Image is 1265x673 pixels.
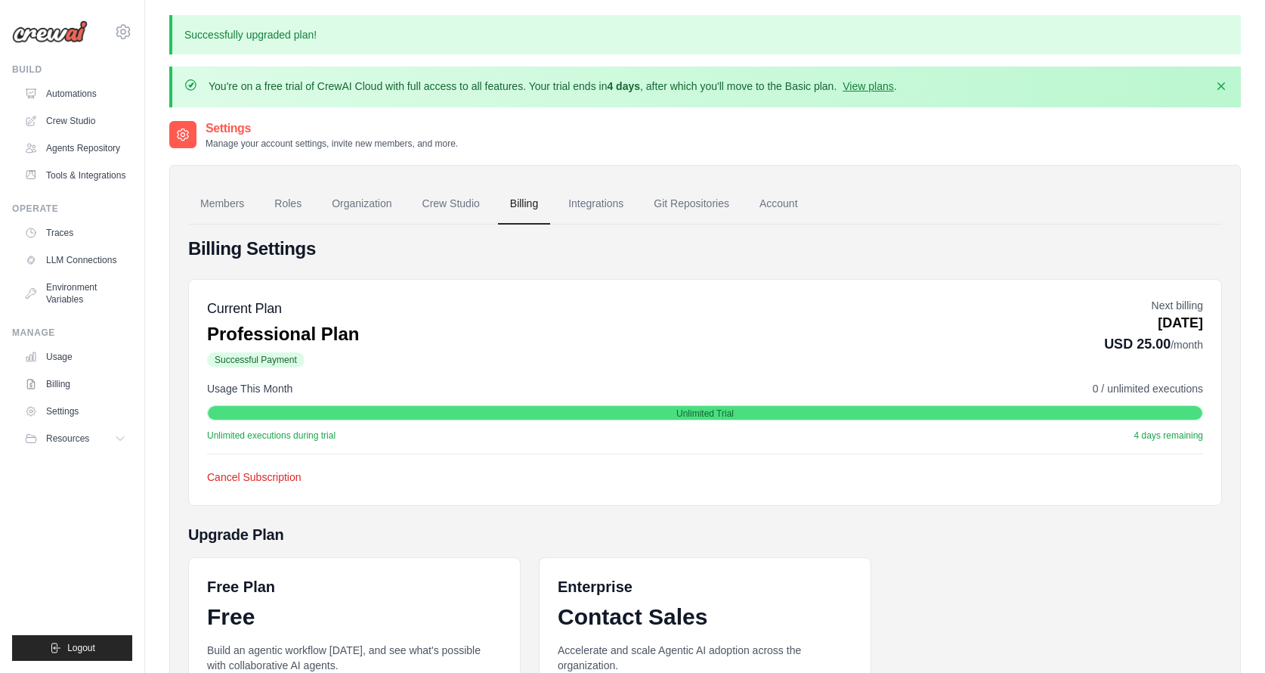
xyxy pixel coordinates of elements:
[1171,339,1203,351] span: /month
[46,433,89,445] span: Resources
[18,82,132,106] a: Automations
[18,275,132,312] a: Environment Variables
[1093,381,1203,396] span: 0 / unlimited executions
[207,576,275,597] h6: Free Plan
[12,635,132,661] button: Logout
[607,80,640,92] strong: 4 days
[1104,298,1203,313] p: Next billing
[18,248,132,272] a: LLM Connections
[12,327,132,339] div: Manage
[558,576,852,597] h6: Enterprise
[207,352,305,368] span: Successful Payment
[169,15,1241,54] p: Successfully upgraded plan!
[1104,313,1203,333] p: [DATE]
[188,237,1222,261] h4: Billing Settings
[12,64,132,76] div: Build
[1134,430,1203,442] span: 4 days remaining
[67,642,95,654] span: Logout
[188,524,1222,545] h5: Upgrade Plan
[207,470,302,485] button: Cancel Subscription
[18,345,132,369] a: Usage
[843,80,893,92] a: View plans
[207,298,359,319] h5: Current Plan
[12,203,132,215] div: Operate
[18,109,132,133] a: Crew Studio
[498,184,550,225] a: Billing
[1104,333,1203,355] p: USD 25.00
[558,603,852,631] div: Contact Sales
[556,184,636,225] a: Integrations
[209,79,897,94] p: You're on a free trial of CrewAI Cloud with full access to all features. Your trial ends in , aft...
[18,426,132,451] button: Resources
[207,381,292,396] span: Usage This Month
[1189,600,1265,673] iframe: Chat Widget
[207,322,359,346] p: Professional Plan
[207,643,502,673] p: Build an agentic workflow [DATE], and see what's possible with collaborative AI agents.
[18,399,132,423] a: Settings
[18,372,132,396] a: Billing
[262,184,314,225] a: Roles
[410,184,492,225] a: Crew Studio
[206,119,458,138] h2: Settings
[642,184,741,225] a: Git Repositories
[207,430,336,442] span: Unlimited executions during trial
[206,138,458,150] p: Manage your account settings, invite new members, and more.
[207,603,502,631] div: Free
[18,221,132,245] a: Traces
[676,408,734,420] span: Unlimited Trial
[18,163,132,188] a: Tools & Integrations
[188,184,256,225] a: Members
[18,136,132,160] a: Agents Repository
[747,184,810,225] a: Account
[558,643,852,673] p: Accelerate and scale Agentic AI adoption across the organization.
[320,184,404,225] a: Organization
[12,20,88,43] img: Logo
